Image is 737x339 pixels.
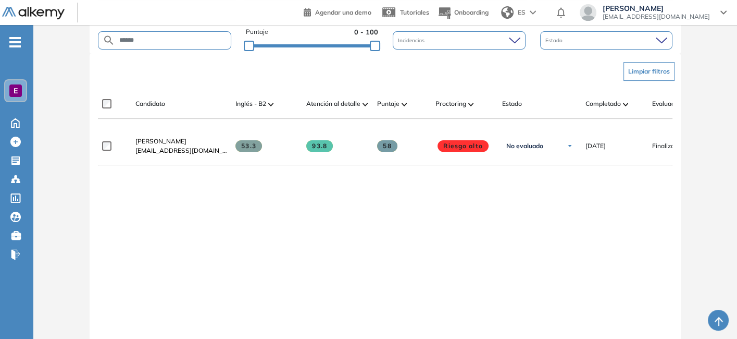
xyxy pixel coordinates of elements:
[402,103,407,106] img: [missing "en.ARROW_ALT" translation]
[268,103,273,106] img: [missing "en.ARROW_ALT" translation]
[400,8,429,16] span: Tutoriales
[135,137,227,146] a: [PERSON_NAME]
[567,143,573,149] img: Ícono de flecha
[103,34,115,47] img: SEARCH_ALT
[652,141,682,151] span: Finalizado
[518,8,526,17] span: ES
[603,4,710,13] span: [PERSON_NAME]
[502,99,522,108] span: Estado
[235,140,262,152] span: 53.3
[438,2,489,24] button: Onboarding
[9,41,21,43] i: -
[438,140,489,152] span: Riesgo alto
[135,99,165,108] span: Candidato
[235,99,266,108] span: Inglés - B2
[393,31,525,50] div: Incidencias
[506,142,543,150] span: No evaluado
[14,87,18,95] span: E
[377,99,399,108] span: Puntaje
[585,99,621,108] span: Completado
[306,99,360,108] span: Atención al detalle
[135,146,227,155] span: [EMAIL_ADDRESS][DOMAIN_NAME]
[545,37,565,44] span: Estado
[135,137,186,145] span: [PERSON_NAME]
[623,62,674,81] button: Limpiar filtros
[315,8,371,16] span: Agendar una demo
[2,7,65,20] img: Logo
[377,140,397,152] span: 58
[363,103,368,106] img: [missing "en.ARROW_ALT" translation]
[354,27,378,37] span: 0 - 100
[501,6,514,19] img: world
[530,10,536,15] img: arrow
[454,8,489,16] span: Onboarding
[246,27,268,37] span: Puntaje
[540,31,672,50] div: Estado
[603,13,710,21] span: [EMAIL_ADDRESS][DOMAIN_NAME]
[623,103,628,106] img: [missing "en.ARROW_ALT" translation]
[304,5,371,18] a: Agendar una demo
[435,99,466,108] span: Proctoring
[652,99,683,108] span: Evaluación
[585,141,606,151] span: [DATE]
[306,140,333,152] span: 93.8
[468,103,473,106] img: [missing "en.ARROW_ALT" translation]
[398,37,427,44] span: Incidencias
